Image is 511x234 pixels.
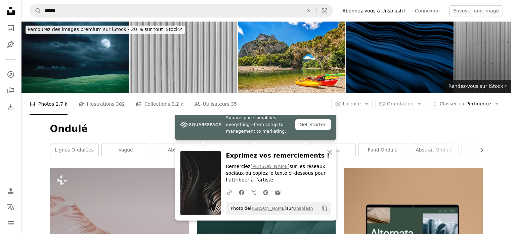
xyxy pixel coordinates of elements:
[449,5,503,16] button: Envoyer une image
[410,143,458,157] a: abstrait ondulé
[293,206,313,211] a: Unsplash
[387,101,414,106] span: Orientation
[78,93,125,115] a: Illustrations 302
[248,186,260,199] a: Partagez-leTwitter
[301,4,316,17] button: Effacer
[331,99,373,109] button: Licence
[4,22,17,35] a: Photos
[4,200,17,214] button: Langue
[102,143,150,157] a: vague
[130,22,237,93] img: Toit en métal, tôle ondulée, aluminium, acier gris argenté, panneau mural, tuiles, construction d...
[343,101,361,106] span: Licence
[172,100,183,108] span: 3,2 k
[272,186,284,199] a: Partager par mail
[338,5,411,16] a: Abonnez-vous à Unsplash+
[411,5,444,16] a: Connexion
[4,100,17,113] a: Historique de téléchargement
[260,186,272,199] a: Partagez-lePinterest
[153,143,201,157] a: abstrait
[428,99,503,109] button: Classer parPertinence
[231,100,237,108] span: 35
[346,22,454,93] img: Bleu marine noir vague motif abstrait mer ondulé marbre fond Ombre foncé rayé néon Hill Texture
[475,143,483,157] button: faire défiler la liste vers la droite
[449,83,507,89] span: Rendez-vous sur iStock ↗
[4,216,17,230] button: Menu
[250,164,289,169] a: [PERSON_NAME]
[30,4,333,18] form: Rechercher des visuels sur tout le site
[28,27,128,32] span: Parcourez des images premium sur iStock |
[316,4,333,17] button: Recherche de visuels
[226,163,331,183] p: Remerciez sur les réseaux sociaux ou copiez le texte ci-dessous pour l’attribuer à l’artiste.
[295,119,331,130] div: Get Started
[4,84,17,97] a: Collections
[28,27,183,32] span: - 20 % sur tout iStock ↗
[4,184,17,198] a: Connexion / S’inscrire
[462,143,510,157] a: texture
[236,186,248,199] a: Partagez-leFacebook
[227,203,313,214] span: Photo de sur
[30,4,41,17] button: Rechercher sur Unsplash
[22,22,189,38] a: Parcourez des images premium sur iStock|- 20 % sur tout iStock↗
[250,206,286,211] a: [PERSON_NAME]
[440,101,466,106] span: Classer par
[359,143,407,157] a: fond ondulé
[319,203,330,214] button: Copier dans le presse-papier
[4,68,17,81] a: Explorer
[4,38,17,51] a: Illustrations
[50,143,98,157] a: Lignes ondulées
[194,93,237,115] a: Utilisateurs 35
[444,80,511,93] a: Rendez-vous sur iStock↗
[238,22,345,93] img: Gorges de l'Ardèche-Pont d ´ Arc-Vallon (France)
[136,93,183,115] a: Collections 3,2 k
[440,101,491,107] span: Pertinence
[50,123,483,135] h1: Ondulé
[226,114,290,135] span: Squarespace simplifies everything—from setup to management to marketing.
[22,22,129,93] img: Hilly meadow de nuit avec la pleine lune, nuages et l'herbe
[116,100,125,108] span: 302
[175,109,336,140] a: Squarespace simplifies everything—from setup to management to marketing.Get Started
[226,151,331,161] h3: Exprimez vos remerciements !
[375,99,425,109] button: Orientation
[180,120,221,130] img: file-1747939142011-51e5cc87e3c9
